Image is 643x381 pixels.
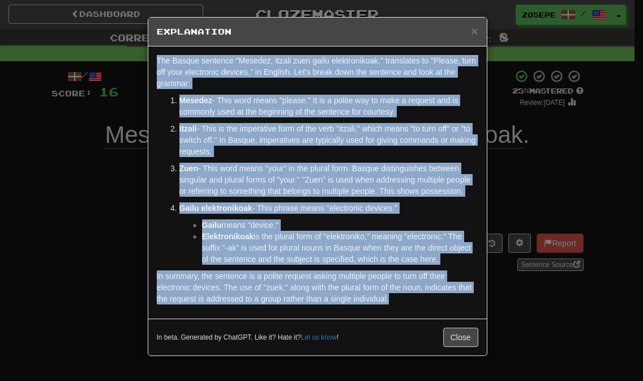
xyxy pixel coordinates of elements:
[157,270,478,304] p: In summary, the sentence is a polite request asking multiple people to turn off their electronic ...
[202,221,222,230] strong: Gailu
[202,232,254,241] strong: Elektronikoak
[202,231,478,265] li: is the plural form of "elektroniko," meaning "electronic." The suffix "-ak" is used for plural no...
[179,204,252,213] strong: Gailu elektronikoak
[157,333,339,342] small: In beta. Generated by ChatGPT. Like it? Hate it? !
[202,219,478,231] li: means "device."
[471,25,478,37] button: Close
[179,163,478,197] p: - This word means "your" in the plural form. Basque distinguishes between singular and plural for...
[179,202,478,214] p: - This phrase means "electronic devices."
[179,123,478,157] p: - This is the imperative form of the verb "itzali," which means "to turn off" or "to switch off."...
[179,95,478,117] p: - This word means "please." It is a polite way to make a request and is commonly used at the begi...
[179,124,197,133] strong: Itzali
[443,328,478,347] button: Close
[179,164,198,173] strong: Zuen
[179,96,212,105] strong: Mesedez
[471,24,478,37] span: ×
[157,26,478,37] h5: Explanation
[301,333,337,341] a: Let us know
[157,55,478,89] p: The Basque sentence "Mesedez, itzali zuen gailu elektronikoak." translates to "Please, turn off y...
